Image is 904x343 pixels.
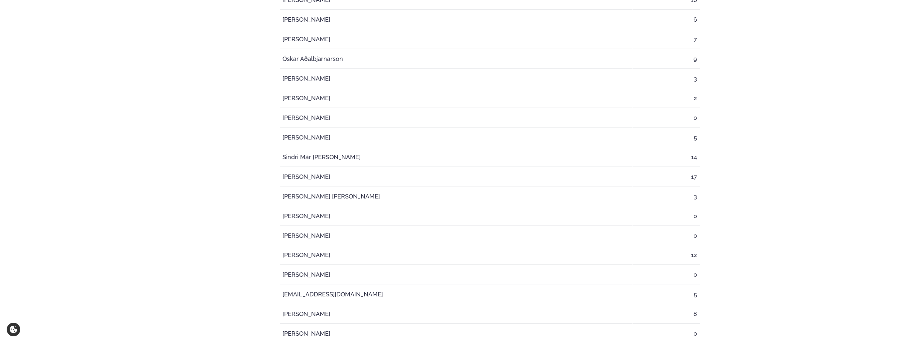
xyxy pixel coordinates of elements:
[633,305,700,324] td: 8
[633,89,700,108] td: 2
[633,50,700,69] td: 9
[280,89,632,108] td: [PERSON_NAME]
[280,109,632,128] td: [PERSON_NAME]
[633,109,700,128] td: 0
[633,168,700,186] td: 17
[633,246,700,265] td: 12
[280,187,632,206] td: [PERSON_NAME] [PERSON_NAME]
[280,69,632,88] td: [PERSON_NAME]
[633,285,700,304] td: 5
[633,207,700,226] td: 0
[280,128,632,147] td: [PERSON_NAME]
[633,265,700,284] td: 0
[280,226,632,245] td: [PERSON_NAME]
[633,187,700,206] td: 3
[280,50,632,69] td: Óskar Aðalbjarnarson
[280,10,632,29] td: [PERSON_NAME]
[633,69,700,88] td: 3
[633,128,700,147] td: 5
[280,305,632,324] td: [PERSON_NAME]
[280,168,632,186] td: [PERSON_NAME]
[7,323,20,336] a: Cookie settings
[280,265,632,284] td: [PERSON_NAME]
[280,207,632,226] td: [PERSON_NAME]
[280,285,632,304] td: [EMAIL_ADDRESS][DOMAIN_NAME]
[633,10,700,29] td: 6
[280,148,632,167] td: Sindri Már [PERSON_NAME]
[280,30,632,49] td: [PERSON_NAME]
[280,246,632,265] td: [PERSON_NAME]
[633,30,700,49] td: 7
[633,226,700,245] td: 0
[633,148,700,167] td: 14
